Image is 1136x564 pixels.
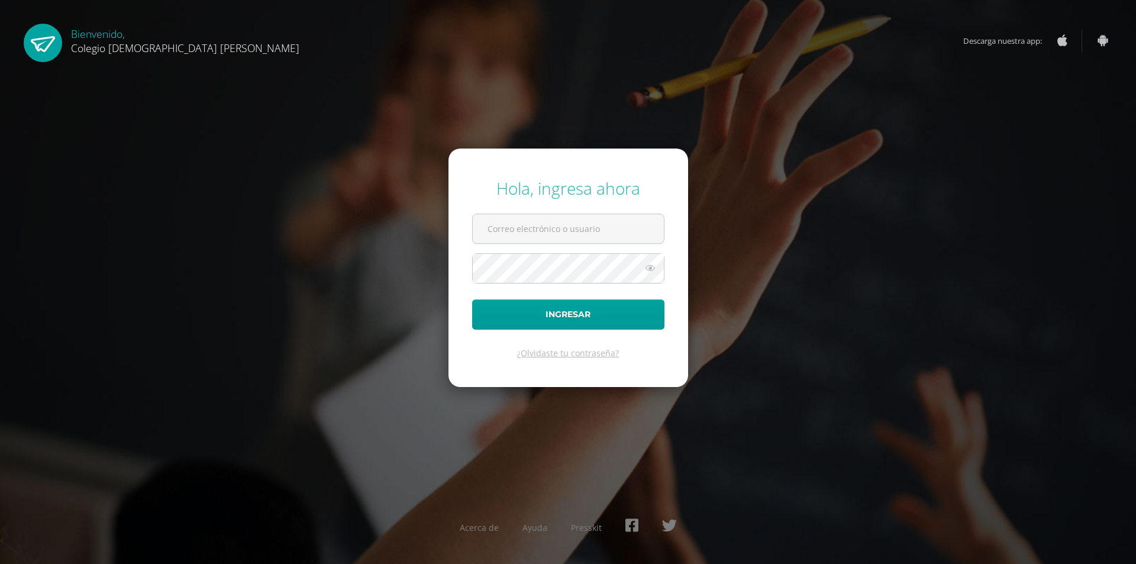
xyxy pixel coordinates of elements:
[460,522,499,533] a: Acerca de
[522,522,547,533] a: Ayuda
[71,41,299,55] span: Colegio [DEMOGRAPHIC_DATA] [PERSON_NAME]
[71,24,299,55] div: Bienvenido,
[473,214,664,243] input: Correo electrónico o usuario
[517,347,619,359] a: ¿Olvidaste tu contraseña?
[472,299,664,330] button: Ingresar
[571,522,602,533] a: Presskit
[963,30,1054,52] span: Descarga nuestra app:
[472,177,664,199] div: Hola, ingresa ahora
